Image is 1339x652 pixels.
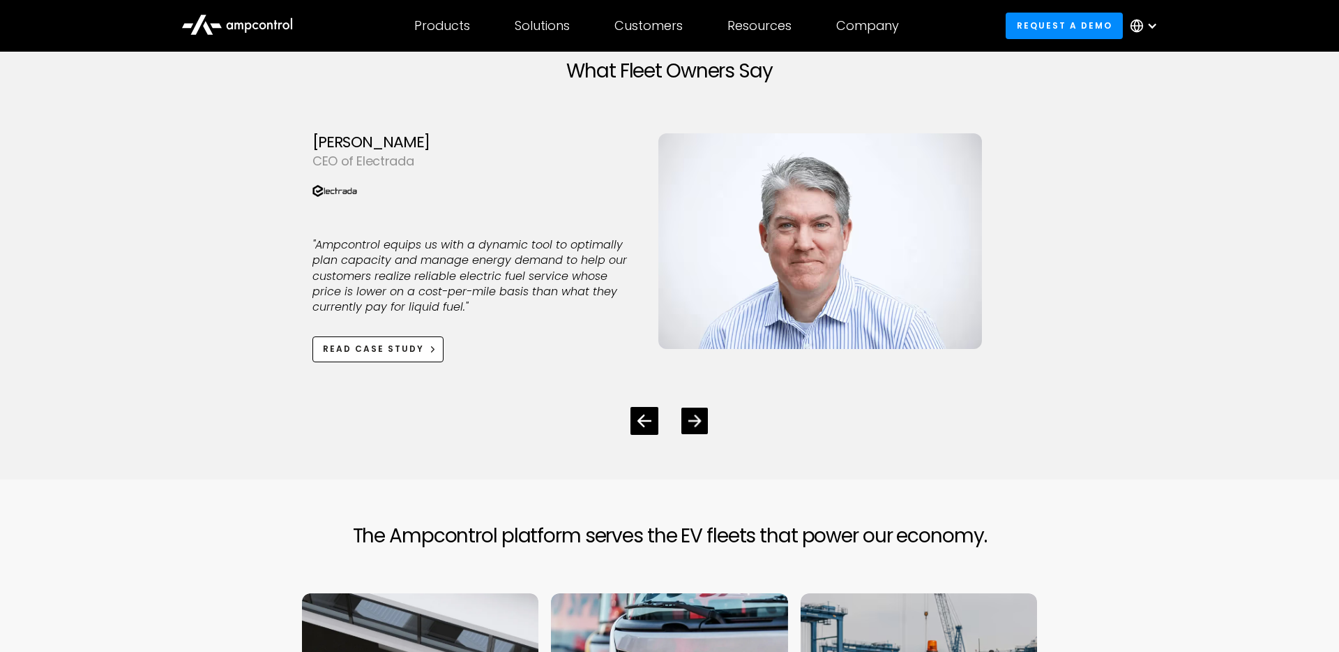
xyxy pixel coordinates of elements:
[312,336,444,362] a: Read case study
[681,408,708,434] div: Next slide
[353,524,987,548] h2: The Ampcontrol platform serves the EV fleets that power our economy.
[836,18,899,34] div: Company
[614,18,683,34] div: Customers
[312,133,636,151] div: [PERSON_NAME]
[414,18,470,34] div: Products
[727,18,792,34] div: Resources
[312,59,1027,83] h2: What Fleet Owners Say
[630,407,658,435] div: Previous slide
[515,18,570,34] div: Solutions
[1006,13,1123,38] a: Request a demo
[323,343,424,355] div: Read case study
[312,111,1027,385] div: 3 / 4
[312,237,636,316] p: "Ampcontrol equips us with a dynamic tool to optimally plan capacity and manage energy demand to ...
[312,151,636,172] div: CEO of Electrada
